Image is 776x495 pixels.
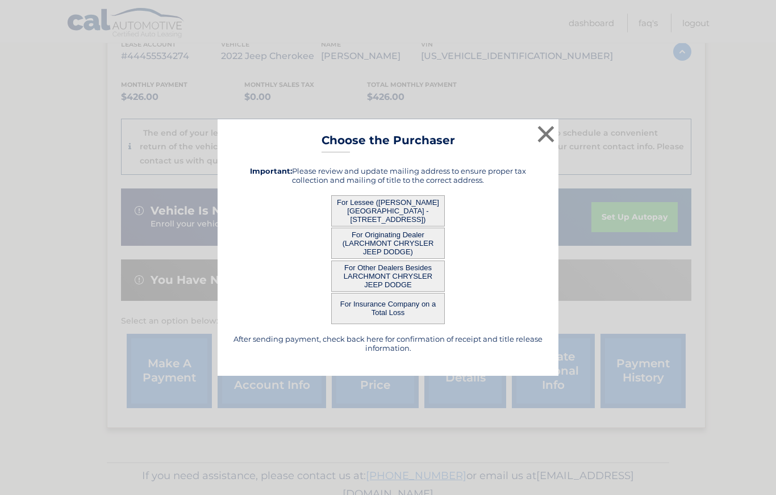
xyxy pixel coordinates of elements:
button: For Lessee ([PERSON_NAME][GEOGRAPHIC_DATA] - [STREET_ADDRESS]) [331,195,445,226]
h5: Please review and update mailing address to ensure proper tax collection and mailing of title to ... [232,166,544,184]
button: For Originating Dealer (LARCHMONT CHRYSLER JEEP DODGE) [331,228,445,259]
h3: Choose the Purchaser [322,133,455,153]
strong: Important: [250,166,292,175]
h5: After sending payment, check back here for confirmation of receipt and title release information. [232,334,544,353]
button: For Other Dealers Besides LARCHMONT CHRYSLER JEEP DODGE [331,261,445,292]
button: For Insurance Company on a Total Loss [331,293,445,324]
button: × [535,123,557,145]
